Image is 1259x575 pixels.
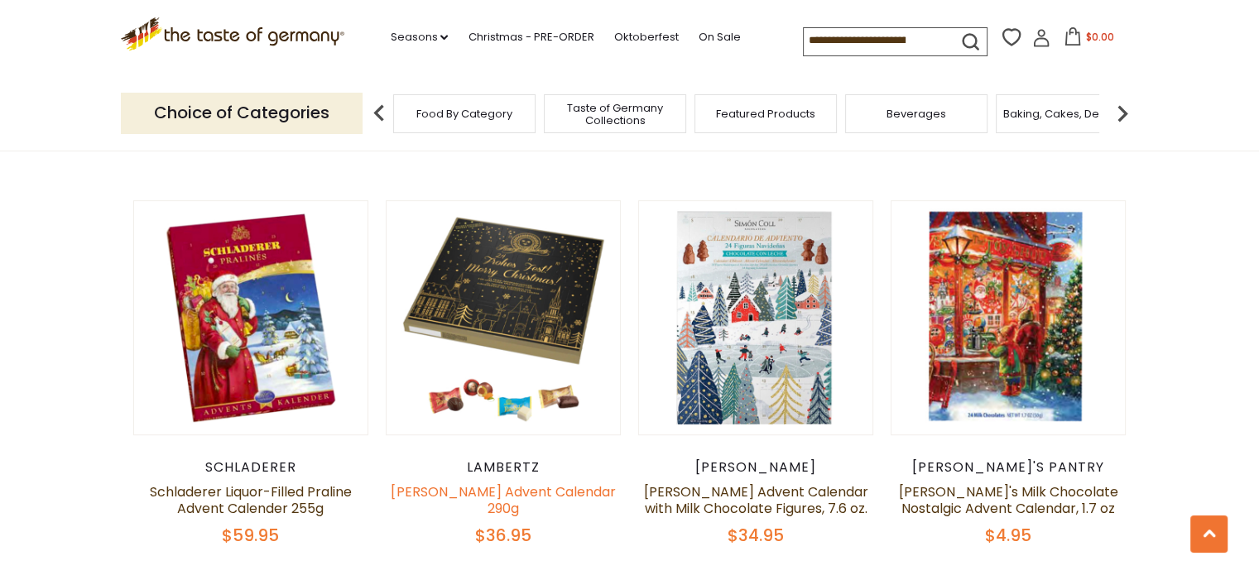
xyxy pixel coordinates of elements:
[1003,108,1132,120] a: Baking, Cakes, Desserts
[363,97,396,130] img: previous arrow
[1106,97,1139,130] img: next arrow
[468,28,593,46] a: Christmas - PRE-ORDER
[390,28,448,46] a: Seasons
[887,108,946,120] a: Beverages
[891,201,1126,435] img: Erika
[121,93,363,133] p: Choice of Categories
[133,459,369,476] div: Schladerer
[1054,27,1124,52] button: $0.00
[613,28,678,46] a: Oktoberfest
[416,108,512,120] a: Food By Category
[644,482,868,518] a: [PERSON_NAME] Advent Calendar with Milk Chocolate Figures, 7.6 oz.
[391,482,615,518] a: [PERSON_NAME] Advent Calendar 290g
[891,459,1127,476] div: [PERSON_NAME]'s Pantry
[1085,30,1113,44] span: $0.00
[134,201,368,435] img: Schladerer Liquor-Filled Praline Advent Calender 255g
[150,482,352,518] a: Schladerer Liquor-Filled Praline Advent Calender 255g
[222,524,279,547] span: $59.95
[549,102,681,127] a: Taste of Germany Collections
[639,201,873,435] img: Simón Coll Advent Calendar with Milk Chocolate Figures, 7.6 oz.
[638,459,874,476] div: [PERSON_NAME]
[387,201,621,435] img: Lambertz Advent Calendar 290g
[899,482,1118,518] a: [PERSON_NAME]'s Milk Chocolate Nostalgic Advent Calendar, 1.7 oz
[475,524,531,547] span: $36.95
[728,524,784,547] span: $34.95
[716,108,815,120] a: Featured Products
[386,459,622,476] div: Lambertz
[698,28,740,46] a: On Sale
[985,524,1031,547] span: $4.95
